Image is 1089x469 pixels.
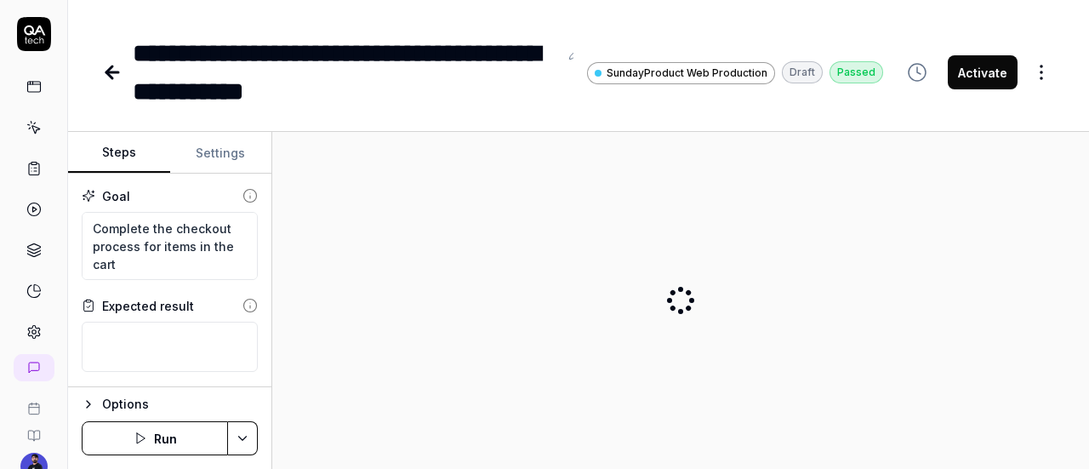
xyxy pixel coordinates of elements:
[830,61,883,83] div: Passed
[782,61,823,83] div: Draft
[102,394,258,415] div: Options
[7,415,60,443] a: Documentation
[587,61,775,84] a: SundayProduct Web Production
[607,66,767,81] span: SundayProduct Web Production
[82,394,258,415] button: Options
[7,388,60,415] a: Book a call with us
[68,133,170,174] button: Steps
[82,421,228,455] button: Run
[170,133,272,174] button: Settings
[897,55,938,89] button: View version history
[948,55,1018,89] button: Activate
[102,297,194,315] div: Expected result
[102,187,130,205] div: Goal
[14,354,54,381] a: New conversation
